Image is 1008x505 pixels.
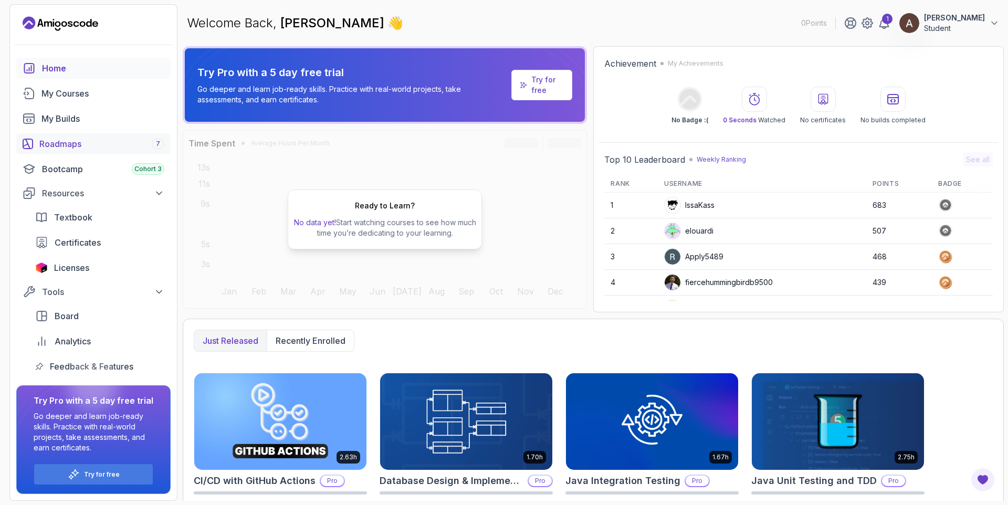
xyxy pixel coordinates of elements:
p: Go deeper and learn job-ready skills. Practice with real-world projects, take assessments, and ea... [197,84,507,105]
th: Badge [932,175,993,193]
p: No Badge :( [671,116,708,124]
p: Watched [723,116,785,124]
p: Go deeper and learn job-ready skills. Practice with real-world projects, take assessments, and ea... [34,411,153,453]
button: Recently enrolled [267,330,354,351]
a: Landing page [23,15,98,32]
div: My Builds [41,112,164,125]
p: Just released [203,334,258,347]
a: Try for free [531,75,564,96]
div: elouardi [664,223,713,239]
button: Open Feedback Button [970,467,995,492]
img: jetbrains icon [35,262,48,273]
h2: Java Unit Testing and TDD [751,474,877,488]
img: default monster avatar [665,300,680,316]
th: Points [866,175,932,193]
button: Tools [16,282,171,301]
p: Pro [529,476,552,486]
div: IssaKass [664,197,715,214]
button: Try for free [34,464,153,485]
img: user profile image [665,197,680,213]
div: Tools [42,286,164,298]
a: roadmaps [16,133,171,154]
span: Feedback & Features [50,360,133,373]
img: user profile image [665,249,680,265]
button: See all [963,152,993,167]
a: textbook [29,207,171,228]
h2: Ready to Learn? [355,201,415,211]
span: 0 Seconds [723,116,757,124]
h2: CI/CD with GitHub Actions [194,474,316,488]
h2: Java Integration Testing [565,474,680,488]
p: Pro [321,476,344,486]
h2: Database Design & Implementation [380,474,523,488]
p: Try Pro with a 5 day free trial [197,65,507,80]
p: Student [924,23,985,34]
a: home [16,58,171,79]
button: user profile image[PERSON_NAME]Student [899,13,1000,34]
p: No certificates [800,116,846,124]
div: 1 [882,14,892,24]
div: My Courses [41,87,164,100]
img: user profile image [665,275,680,290]
span: Board [55,310,79,322]
p: Start watching courses to see how much time you’re dedicating to your learning. [292,217,477,238]
img: Database Design & Implementation card [380,373,552,470]
td: 468 [866,244,932,270]
a: board [29,306,171,327]
td: 439 [866,270,932,296]
p: Welcome Back, [187,15,403,31]
p: 2.63h [340,453,357,461]
p: [PERSON_NAME] [924,13,985,23]
td: 5 [604,296,658,321]
td: 401 [866,296,932,321]
a: analytics [29,331,171,352]
td: 507 [866,218,932,244]
p: 1.67h [712,453,729,461]
p: 2.75h [898,453,915,461]
td: 1 [604,193,658,218]
a: Try for free [511,70,572,100]
img: user profile image [899,13,919,33]
h2: Achievement [604,57,656,70]
p: Pro [686,476,709,486]
a: Try for free [84,470,120,479]
span: 7 [156,140,160,148]
div: Apply5489 [664,248,723,265]
span: Textbook [54,211,92,224]
th: Rank [604,175,658,193]
p: 0 Points [801,18,827,28]
p: 1.70h [527,453,543,461]
p: No builds completed [860,116,926,124]
div: fiercehummingbirdb9500 [664,274,773,291]
p: Pro [882,476,905,486]
img: default monster avatar [665,223,680,239]
a: courses [16,83,171,104]
span: Certificates [55,236,101,249]
a: bootcamp [16,159,171,180]
th: Username [658,175,866,193]
img: Java Integration Testing card [566,373,738,470]
td: 2 [604,218,658,244]
a: certificates [29,232,171,253]
div: Roadmaps [39,138,164,150]
button: Just released [194,330,267,351]
div: mkobycoats [664,300,728,317]
span: Licenses [54,261,89,274]
td: 3 [604,244,658,270]
span: [PERSON_NAME] [280,15,387,30]
button: Resources [16,184,171,203]
a: builds [16,108,171,129]
a: 1 [878,17,890,29]
span: Cohort 3 [134,165,162,173]
p: My Achievements [668,59,723,68]
div: Resources [42,187,164,199]
p: Recently enrolled [276,334,345,347]
div: Bootcamp [42,163,164,175]
a: feedback [29,356,171,377]
img: CI/CD with GitHub Actions card [194,373,366,470]
a: licenses [29,257,171,278]
div: Home [42,62,164,75]
span: Analytics [55,335,91,348]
